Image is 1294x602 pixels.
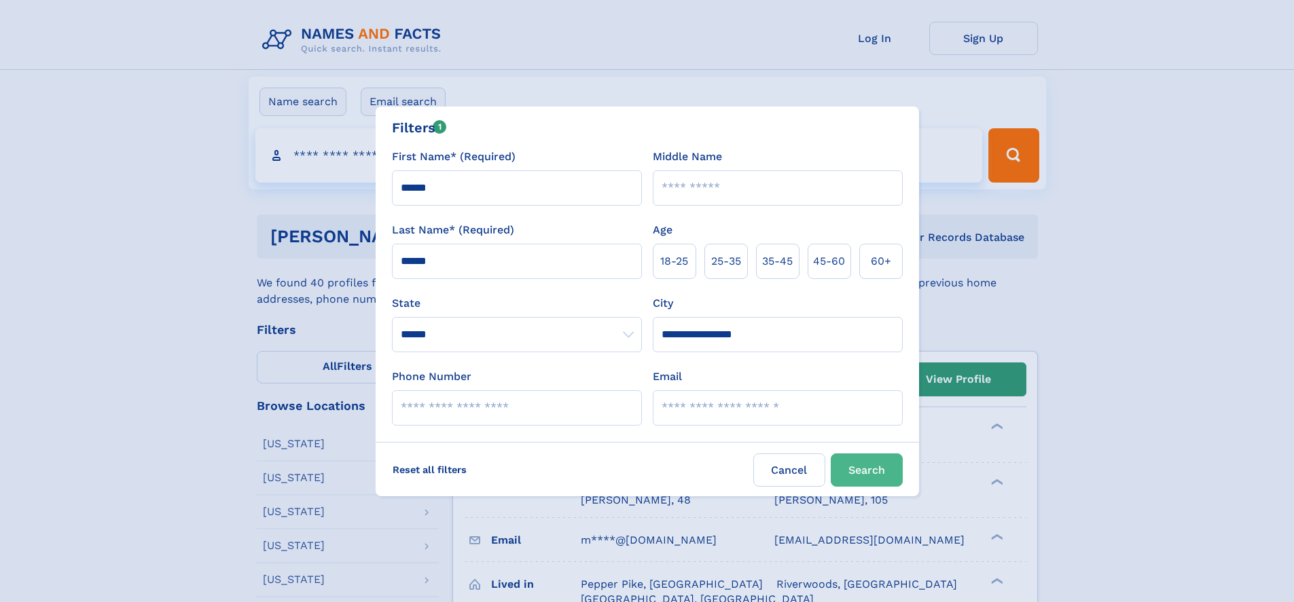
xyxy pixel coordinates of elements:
[653,369,682,385] label: Email
[871,253,891,269] span: 60+
[660,253,688,269] span: 18‑25
[653,295,673,312] label: City
[392,149,516,165] label: First Name* (Required)
[392,295,642,312] label: State
[392,369,471,385] label: Phone Number
[813,253,845,269] span: 45‑60
[653,149,722,165] label: Middle Name
[753,453,825,487] label: Cancel
[384,453,475,486] label: Reset all filters
[392,117,447,138] div: Filters
[762,253,793,269] span: 35‑45
[653,222,672,238] label: Age
[831,453,903,487] button: Search
[711,253,741,269] span: 25‑35
[392,222,514,238] label: Last Name* (Required)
